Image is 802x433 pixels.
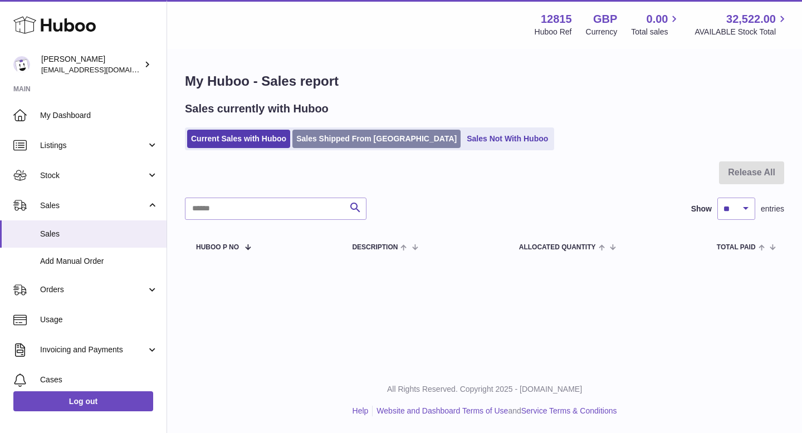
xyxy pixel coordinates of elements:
[695,27,789,37] span: AVAILABLE Stock Total
[40,256,158,267] span: Add Manual Order
[41,65,164,74] span: [EMAIL_ADDRESS][DOMAIN_NAME]
[185,72,784,90] h1: My Huboo - Sales report
[40,314,158,325] span: Usage
[593,12,617,27] strong: GBP
[40,345,146,355] span: Invoicing and Payments
[187,130,290,148] a: Current Sales with Huboo
[519,244,596,251] span: ALLOCATED Quantity
[185,101,329,116] h2: Sales currently with Huboo
[40,229,158,239] span: Sales
[352,244,398,251] span: Description
[373,406,617,416] li: and
[631,12,681,37] a: 0.00 Total sales
[695,12,789,37] a: 32,522.00 AVAILABLE Stock Total
[717,244,756,251] span: Total paid
[40,110,158,121] span: My Dashboard
[41,54,141,75] div: [PERSON_NAME]
[761,204,784,214] span: entries
[13,391,153,411] a: Log out
[376,406,508,415] a: Website and Dashboard Terms of Use
[40,140,146,151] span: Listings
[535,27,572,37] div: Huboo Ref
[196,244,239,251] span: Huboo P no
[647,12,668,27] span: 0.00
[13,56,30,73] img: shophawksclub@gmail.com
[353,406,369,415] a: Help
[40,284,146,295] span: Orders
[40,200,146,211] span: Sales
[691,204,712,214] label: Show
[176,384,793,395] p: All Rights Reserved. Copyright 2025 - [DOMAIN_NAME]
[292,130,461,148] a: Sales Shipped From [GEOGRAPHIC_DATA]
[40,170,146,181] span: Stock
[40,375,158,385] span: Cases
[586,27,618,37] div: Currency
[463,130,552,148] a: Sales Not With Huboo
[726,12,776,27] span: 32,522.00
[631,27,681,37] span: Total sales
[541,12,572,27] strong: 12815
[521,406,617,415] a: Service Terms & Conditions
